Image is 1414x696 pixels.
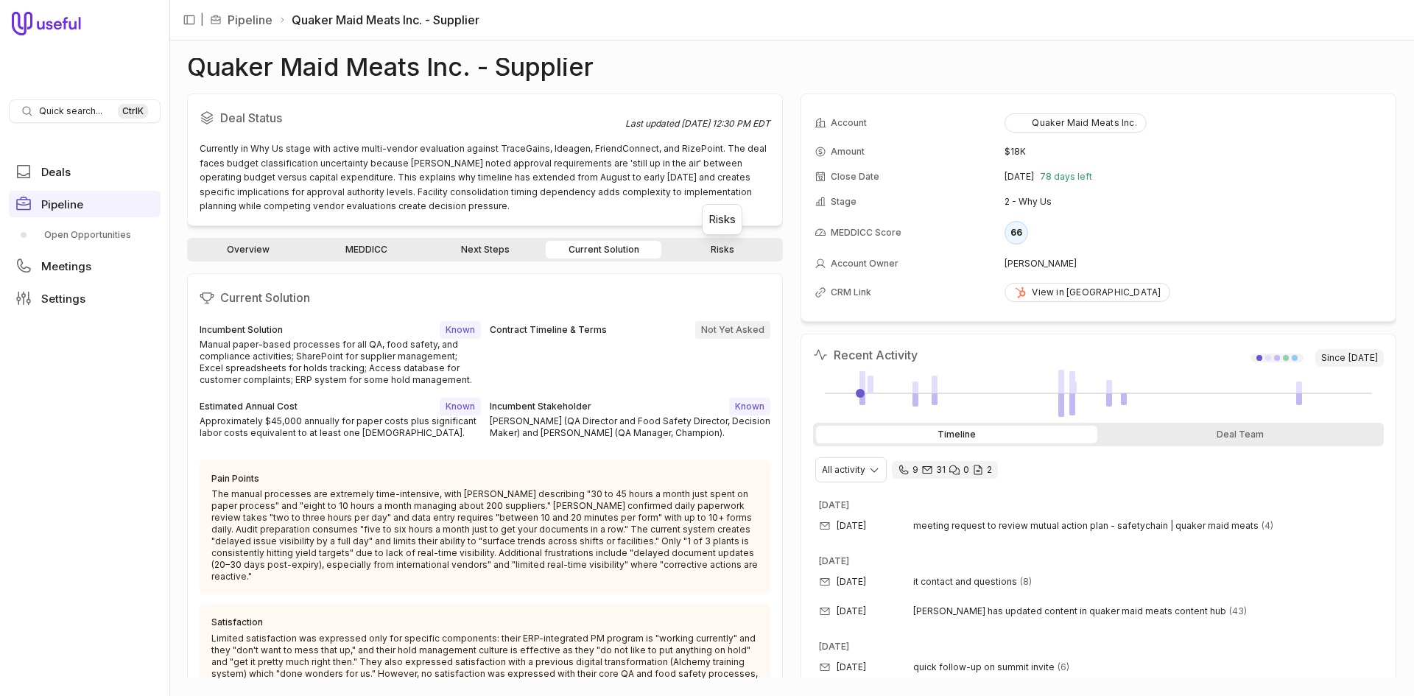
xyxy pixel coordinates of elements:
[200,141,770,214] div: Currently in Why Us stage with active multi-vendor evaluation against TraceGains, Ideagen, Friend...
[819,641,849,652] time: [DATE]
[729,398,770,415] span: Known
[440,398,481,415] span: Known
[831,227,901,239] span: MEDDICC Score
[831,146,865,158] span: Amount
[1262,520,1273,532] span: 4 emails in thread
[41,199,83,210] span: Pipeline
[9,158,161,185] a: Deals
[200,339,481,386] div: Manual paper-based processes for all QA, food safety, and compliance activities; SharePoint for s...
[681,118,770,129] time: [DATE] 12:30 PM EDT
[695,321,770,339] span: Not Yet Asked
[39,105,102,117] span: Quick search...
[211,471,759,486] div: Pain Points
[490,323,607,337] div: Contract Timeline & Terms
[664,241,780,259] a: Risks
[9,253,161,279] a: Meetings
[831,287,871,298] span: CRM Link
[440,321,481,339] span: Known
[546,241,661,259] a: Current Solution
[211,488,759,583] p: The manual processes are extremely time-intensive, with [PERSON_NAME] describing "30 to 45 hours ...
[1005,171,1034,183] time: [DATE]
[427,241,543,259] a: Next Steps
[913,576,1017,588] span: it contact and questions
[9,223,161,247] a: Open Opportunities
[1058,661,1069,673] span: 6 emails in thread
[200,323,283,337] div: Incumbent Solution
[892,461,998,479] div: 9 calls and 31 email threads
[1315,349,1384,367] span: Since
[1005,190,1382,214] td: 2 - Why Us
[837,576,866,588] time: [DATE]
[625,118,770,130] div: Last updated
[211,615,759,630] div: Satisfaction
[200,415,481,439] div: Approximately $45,000 annually for paper costs plus significant labor costs equivalent to at leas...
[200,399,298,414] div: Estimated Annual Cost
[831,196,857,208] span: Stage
[813,346,918,364] h2: Recent Activity
[816,426,1097,443] div: Timeline
[9,285,161,312] a: Settings
[190,241,306,259] a: Overview
[913,661,1055,673] span: quick follow-up on summit invite
[708,211,736,228] div: Risks
[9,191,161,217] a: Pipeline
[228,11,272,29] a: Pipeline
[211,633,759,692] p: Limited satisfaction was expressed only for specific components: their ERP-integrated PM program ...
[1040,171,1092,183] span: 78 days left
[1005,221,1028,245] div: 66
[41,166,71,177] span: Deals
[178,9,200,31] button: Collapse sidebar
[837,661,866,673] time: [DATE]
[490,399,591,414] div: Incumbent Stakeholder
[309,241,424,259] a: MEDDICC
[1014,117,1136,129] div: Quaker Maid Meats Inc.
[187,58,594,76] h1: Quaker Maid Meats Inc. - Supplier
[1005,140,1382,164] td: $18K
[1100,426,1382,443] div: Deal Team
[913,520,1259,532] span: meeting request to review mutual action plan - safetychain | quaker maid meats
[837,605,866,617] time: [DATE]
[41,261,91,272] span: Meetings
[1348,352,1378,364] time: [DATE]
[1005,283,1170,302] a: View in [GEOGRAPHIC_DATA]
[819,499,849,510] time: [DATE]
[819,555,849,566] time: [DATE]
[831,171,879,183] span: Close Date
[1014,287,1161,298] div: View in [GEOGRAPHIC_DATA]
[1005,252,1382,275] td: [PERSON_NAME]
[831,117,867,129] span: Account
[118,104,148,119] kbd: Ctrl K
[490,415,771,439] div: [PERSON_NAME] (QA Director and Food Safety Director, Decision Maker) and [PERSON_NAME] (QA Manage...
[278,11,479,29] li: Quaker Maid Meats Inc. - Supplier
[1229,605,1247,617] span: 43 emails in thread
[200,106,625,130] h2: Deal Status
[41,293,85,304] span: Settings
[200,286,770,309] h2: Current Solution
[200,11,204,29] span: |
[1020,576,1032,588] span: 8 emails in thread
[837,520,866,532] time: [DATE]
[1005,113,1146,133] button: Quaker Maid Meats Inc.
[913,605,1226,617] span: [PERSON_NAME] has updated content in quaker maid meats content hub
[831,258,898,270] span: Account Owner
[9,223,161,247] div: Pipeline submenu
